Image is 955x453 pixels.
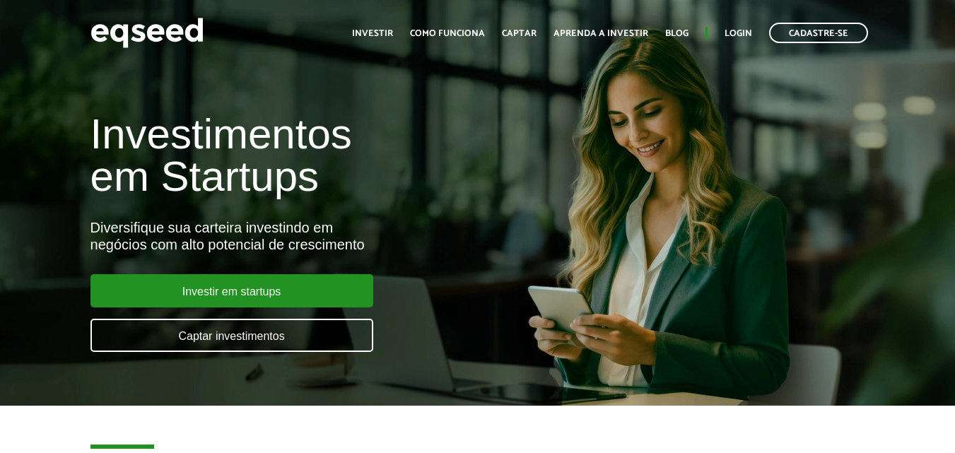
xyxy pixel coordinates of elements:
[502,29,537,38] a: Captar
[90,14,204,52] img: EqSeed
[90,274,373,307] a: Investir em startups
[90,319,373,352] a: Captar investimentos
[665,29,689,38] a: Blog
[769,23,868,43] a: Cadastre-se
[90,113,547,198] h1: Investimentos em Startups
[90,219,547,253] div: Diversifique sua carteira investindo em negócios com alto potencial de crescimento
[352,29,393,38] a: Investir
[410,29,485,38] a: Como funciona
[553,29,648,38] a: Aprenda a investir
[725,29,752,38] a: Login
